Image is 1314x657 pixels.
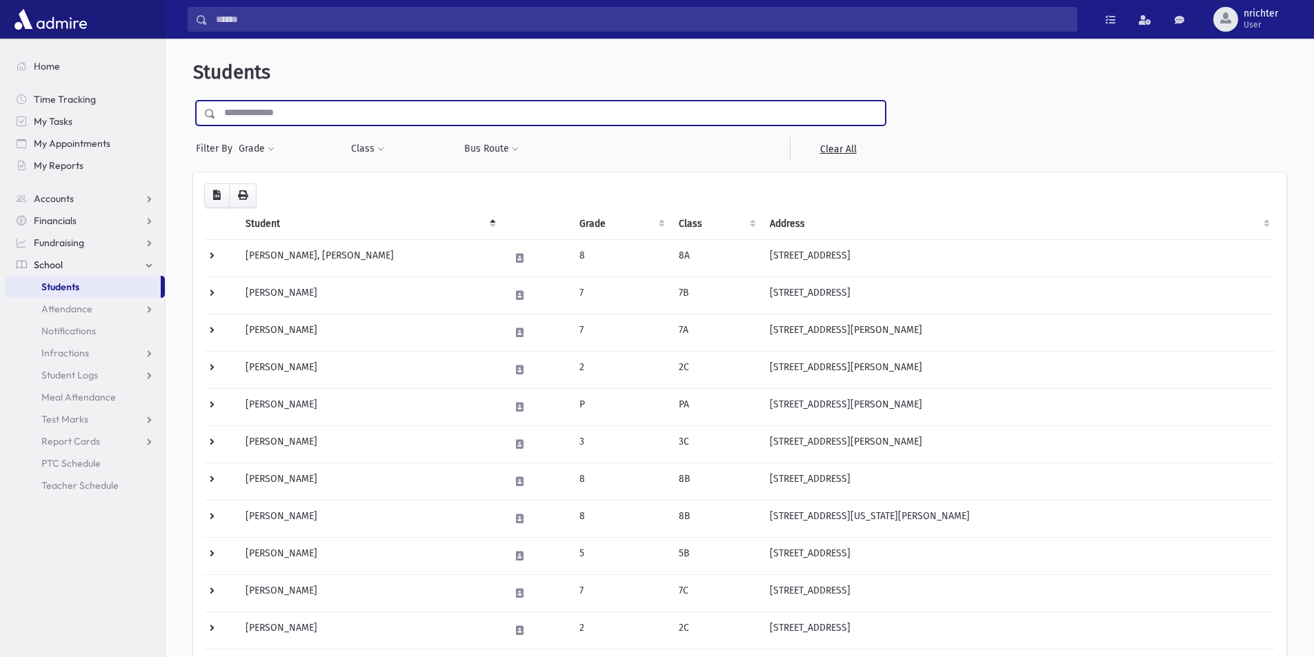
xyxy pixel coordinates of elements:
[237,500,501,537] td: [PERSON_NAME]
[41,457,101,469] span: PTC Schedule
[41,347,89,359] span: Infractions
[761,239,1275,276] td: [STREET_ADDRESS]
[41,369,98,381] span: Student Logs
[6,386,165,408] a: Meal Attendance
[41,325,96,337] span: Notifications
[6,254,165,276] a: School
[41,435,100,447] span: Report Cards
[41,281,79,293] span: Students
[237,425,501,463] td: [PERSON_NAME]
[571,314,670,351] td: 7
[571,276,670,314] td: 7
[670,314,761,351] td: 7A
[350,137,385,161] button: Class
[6,430,165,452] a: Report Cards
[237,611,501,649] td: [PERSON_NAME]
[670,276,761,314] td: 7B
[1244,8,1278,19] span: nrichter
[11,6,90,33] img: AdmirePro
[204,183,230,208] button: CSV
[761,574,1275,611] td: [STREET_ADDRESS]
[670,463,761,500] td: 8B
[237,351,501,388] td: [PERSON_NAME]
[41,413,88,425] span: Test Marks
[237,463,501,500] td: [PERSON_NAME]
[571,463,670,500] td: 8
[670,388,761,425] td: PA
[229,183,257,208] button: Print
[6,55,165,77] a: Home
[6,154,165,176] a: My Reports
[6,364,165,386] a: Student Logs
[237,537,501,574] td: [PERSON_NAME]
[6,408,165,430] a: Test Marks
[6,452,165,474] a: PTC Schedule
[761,388,1275,425] td: [STREET_ADDRESS][PERSON_NAME]
[761,425,1275,463] td: [STREET_ADDRESS][PERSON_NAME]
[670,239,761,276] td: 8A
[761,500,1275,537] td: [STREET_ADDRESS][US_STATE][PERSON_NAME]
[34,259,63,271] span: School
[571,208,670,240] th: Grade: activate to sort column ascending
[6,210,165,232] a: Financials
[237,574,501,611] td: [PERSON_NAME]
[6,320,165,342] a: Notifications
[571,537,670,574] td: 5
[34,137,110,150] span: My Appointments
[571,388,670,425] td: P
[6,276,161,298] a: Students
[6,132,165,154] a: My Appointments
[34,93,96,105] span: Time Tracking
[6,110,165,132] a: My Tasks
[41,391,116,403] span: Meal Attendance
[237,239,501,276] td: [PERSON_NAME], [PERSON_NAME]
[670,500,761,537] td: 8B
[571,239,670,276] td: 8
[6,88,165,110] a: Time Tracking
[237,276,501,314] td: [PERSON_NAME]
[34,236,84,249] span: Fundraising
[761,463,1275,500] td: [STREET_ADDRESS]
[761,537,1275,574] td: [STREET_ADDRESS]
[34,192,74,205] span: Accounts
[790,137,886,161] a: Clear All
[670,574,761,611] td: 7C
[208,7,1077,32] input: Search
[571,574,670,611] td: 7
[193,61,270,83] span: Students
[6,474,165,496] a: Teacher Schedule
[238,137,275,161] button: Grade
[41,303,92,315] span: Attendance
[571,500,670,537] td: 8
[34,60,60,72] span: Home
[34,115,72,128] span: My Tasks
[196,141,238,156] span: Filter By
[571,611,670,649] td: 2
[6,232,165,254] a: Fundraising
[464,137,519,161] button: Bus Route
[34,214,77,227] span: Financials
[571,425,670,463] td: 3
[34,159,83,172] span: My Reports
[670,537,761,574] td: 5B
[1244,19,1278,30] span: User
[237,208,501,240] th: Student: activate to sort column descending
[6,298,165,320] a: Attendance
[670,425,761,463] td: 3C
[761,314,1275,351] td: [STREET_ADDRESS][PERSON_NAME]
[670,611,761,649] td: 2C
[761,208,1275,240] th: Address: activate to sort column ascending
[41,479,119,492] span: Teacher Schedule
[237,314,501,351] td: [PERSON_NAME]
[6,342,165,364] a: Infractions
[761,276,1275,314] td: [STREET_ADDRESS]
[571,351,670,388] td: 2
[761,611,1275,649] td: [STREET_ADDRESS]
[761,351,1275,388] td: [STREET_ADDRESS][PERSON_NAME]
[237,388,501,425] td: [PERSON_NAME]
[670,351,761,388] td: 2C
[670,208,761,240] th: Class: activate to sort column ascending
[6,188,165,210] a: Accounts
